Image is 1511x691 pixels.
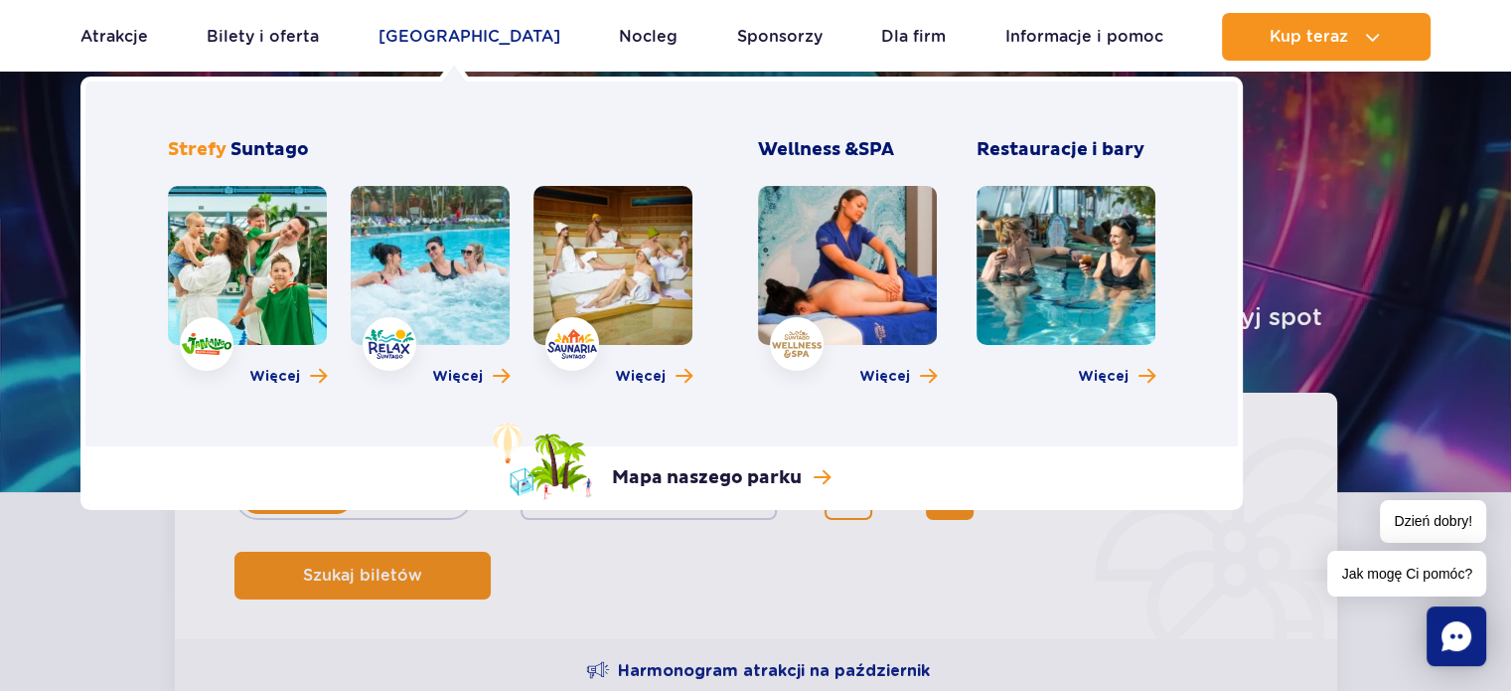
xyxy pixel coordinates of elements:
[859,367,910,387] span: Więcej
[612,466,802,490] p: Mapa naszego parku
[1005,13,1163,61] a: Informacje i pomoc
[881,13,946,61] a: Dla firm
[249,367,327,387] a: Więcej o strefie Jamango
[230,138,309,161] span: Suntago
[615,367,666,387] span: Więcej
[249,367,300,387] span: Więcej
[378,13,560,61] a: [GEOGRAPHIC_DATA]
[859,367,937,387] a: Więcej o Wellness & SPA
[737,13,823,61] a: Sponsorzy
[1270,28,1348,46] span: Kup teraz
[1380,500,1486,543] span: Dzień dobry!
[615,367,692,387] a: Więcej o strefie Saunaria
[1222,13,1431,61] button: Kup teraz
[977,138,1155,162] h3: Restauracje i bary
[207,13,319,61] a: Bilety i oferta
[1078,367,1129,387] span: Więcej
[619,13,678,61] a: Nocleg
[858,138,894,161] span: SPA
[1427,606,1486,666] div: Chat
[758,138,894,161] span: Wellness &
[168,138,227,161] span: Strefy
[432,367,510,387] a: Więcej o strefie Relax
[1327,551,1486,597] span: Jak mogę Ci pomóc?
[80,13,148,61] a: Atrakcje
[1078,367,1155,387] a: Więcej o Restauracje i bary
[432,367,483,387] span: Więcej
[493,423,831,500] a: Mapa naszego parku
